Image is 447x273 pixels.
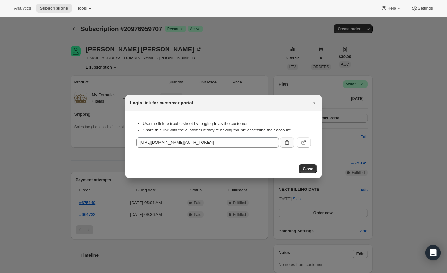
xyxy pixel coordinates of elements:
li: Share this link with the customer if they’re having trouble accessing their account. [143,127,311,133]
h2: Login link for customer portal [130,100,193,106]
span: Help [387,6,396,11]
button: Analytics [10,4,35,13]
button: Subscriptions [36,4,72,13]
button: Close [309,98,318,107]
div: Open Intercom Messenger [425,245,441,260]
span: Analytics [14,6,31,11]
span: Settings [418,6,433,11]
span: Tools [77,6,87,11]
button: Settings [408,4,437,13]
li: Use the link to troubleshoot by logging in as the customer. [143,121,311,127]
span: Close [303,166,313,171]
button: Tools [73,4,97,13]
button: Help [377,4,406,13]
button: Close [299,164,317,173]
span: Subscriptions [40,6,68,11]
